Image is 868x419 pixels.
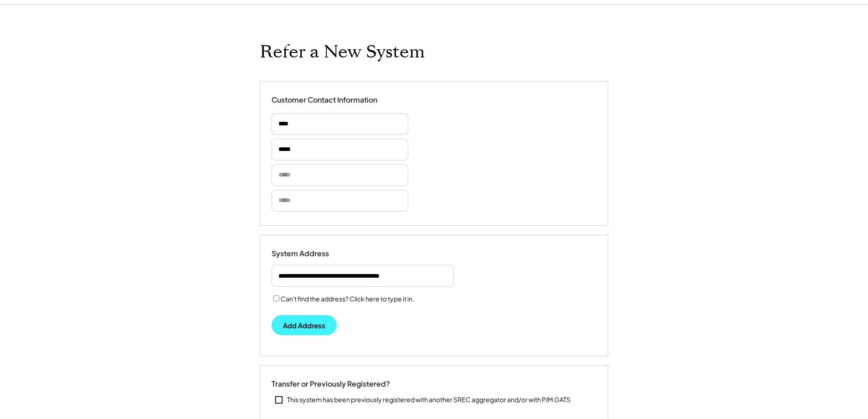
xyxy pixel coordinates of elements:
[260,41,425,63] h1: Refer a New System
[272,315,337,335] button: Add Address
[287,395,570,404] div: This system has been previously registered with another SREC aggregator and/or with PJM GATS
[272,95,377,105] div: Customer Contact Information
[272,379,390,389] div: Transfer or Previously Registered?
[281,295,414,303] label: Can't find the address? Click here to type it in.
[272,249,363,259] div: System Address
